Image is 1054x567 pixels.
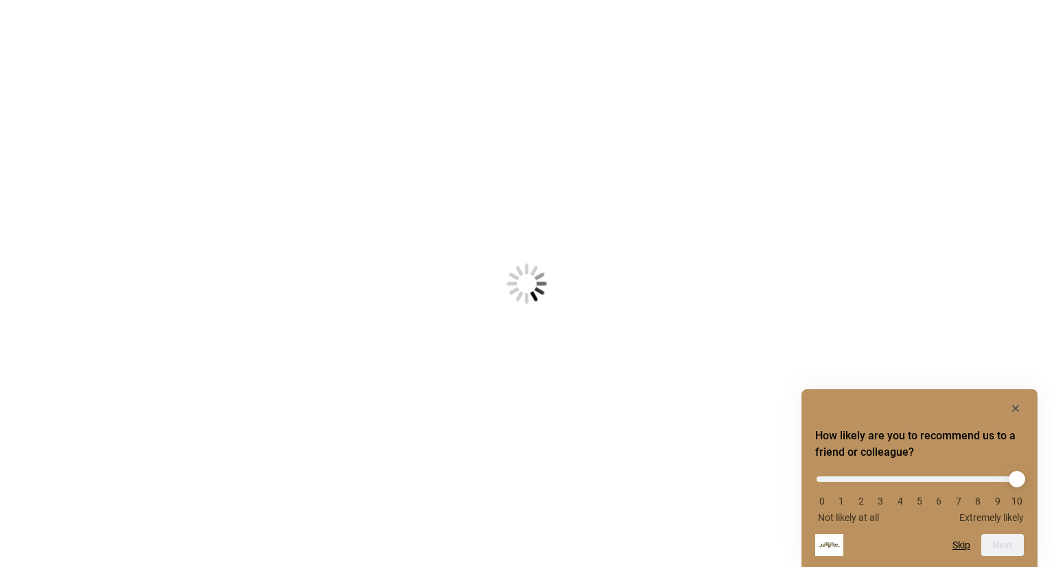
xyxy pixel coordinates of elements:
li: 10 [1010,496,1024,507]
button: Hide survey [1007,400,1024,417]
h2: How likely are you to recommend us to a friend or colleague? Select an option from 0 to 10, with ... [815,428,1024,461]
li: 4 [893,496,907,507]
span: Extremely likely [959,512,1024,523]
li: 8 [971,496,985,507]
li: 7 [952,496,965,507]
span: Not likely at all [818,512,879,523]
div: How likely are you to recommend us to a friend or colleague? Select an option from 0 to 10, with ... [815,466,1024,523]
div: How likely are you to recommend us to a friend or colleague? Select an option from 0 to 10, with ... [815,400,1024,556]
li: 5 [913,496,926,507]
li: 0 [815,496,829,507]
button: Skip [952,540,970,551]
img: Loading [439,196,615,371]
li: 2 [854,496,868,507]
li: 9 [991,496,1005,507]
li: 1 [834,496,848,507]
li: 3 [874,496,887,507]
button: Next question [981,534,1024,556]
li: 6 [932,496,946,507]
